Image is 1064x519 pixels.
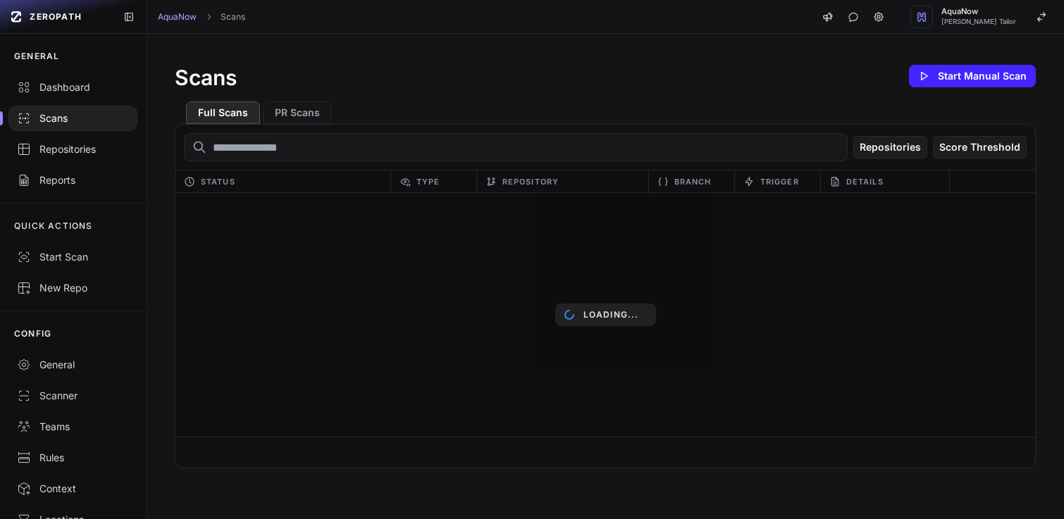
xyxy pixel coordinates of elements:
span: Details [846,173,884,190]
span: Trigger [760,173,799,190]
a: AquaNow [158,11,197,23]
div: Start Scan [17,250,129,264]
button: Repositories [853,136,927,158]
a: Scans [221,11,245,23]
div: Context [17,482,129,496]
svg: chevron right, [204,12,214,22]
div: Rules [17,451,129,465]
h1: Scans [175,65,237,90]
button: PR Scans [263,101,332,124]
span: ZEROPATH [30,11,82,23]
div: Scanner [17,389,129,403]
span: Repository [502,173,559,190]
div: Teams [17,420,129,434]
span: [PERSON_NAME] Tailor [941,18,1016,25]
nav: breadcrumb [158,11,245,23]
a: ZEROPATH [6,6,112,28]
div: Dashboard [17,80,129,94]
p: CONFIG [14,328,51,339]
div: Repositories [17,142,129,156]
div: General [17,358,129,372]
p: GENERAL [14,51,59,62]
button: Full Scans [186,101,260,124]
p: Loading... [583,309,639,320]
button: Start Manual Scan [909,65,1036,87]
div: New Repo [17,281,129,295]
button: Score Threshold [933,136,1027,158]
span: AquaNow [941,8,1016,15]
div: Reports [17,173,129,187]
span: Branch [674,173,712,190]
div: Scans [17,111,129,125]
p: QUICK ACTIONS [14,220,93,232]
span: Type [416,173,440,190]
span: Status [201,173,235,190]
